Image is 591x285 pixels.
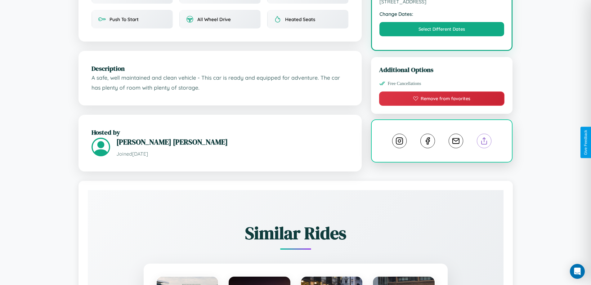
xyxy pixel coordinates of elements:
[92,128,349,137] h2: Hosted by
[110,16,139,22] span: Push To Start
[285,16,315,22] span: Heated Seats
[584,130,588,155] div: Give Feedback
[379,91,505,106] button: Remove from favorites
[570,264,585,279] div: Open Intercom Messenger
[110,221,482,245] h2: Similar Rides
[116,149,349,158] p: Joined [DATE]
[379,22,504,36] button: Select Different Dates
[379,65,505,74] h3: Additional Options
[92,64,349,73] h2: Description
[197,16,231,22] span: All Wheel Drive
[379,11,504,17] strong: Change Dates:
[92,73,349,92] p: A safe, well maintained and clean vehicle - This car is ready and equipped for adventure. The car...
[116,137,349,147] h3: [PERSON_NAME] [PERSON_NAME]
[388,81,421,86] span: Free Cancellations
